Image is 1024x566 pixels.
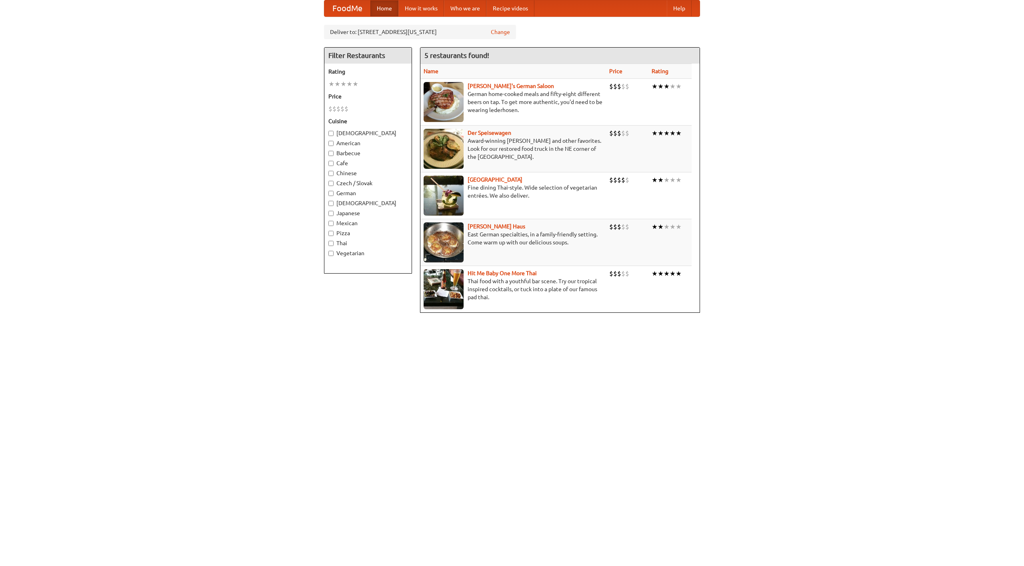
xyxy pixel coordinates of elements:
li: $ [625,269,629,278]
li: ★ [334,80,340,88]
li: $ [613,129,617,138]
li: ★ [676,176,682,184]
label: Cafe [328,159,408,167]
p: Award-winning [PERSON_NAME] and other favorites. Look for our restored food truck in the NE corne... [424,137,603,161]
li: $ [617,129,621,138]
li: $ [621,269,625,278]
li: ★ [328,80,334,88]
li: $ [609,269,613,278]
li: $ [625,129,629,138]
input: Pizza [328,231,334,236]
input: Chinese [328,171,334,176]
a: Rating [652,68,668,74]
li: ★ [676,129,682,138]
label: Japanese [328,209,408,217]
p: Thai food with a youthful bar scene. Try our tropical inspired cocktails, or tuck into a plate of... [424,277,603,301]
li: ★ [652,269,658,278]
label: Vegetarian [328,249,408,257]
img: speisewagen.jpg [424,129,464,169]
input: [DEMOGRAPHIC_DATA] [328,131,334,136]
li: $ [617,269,621,278]
input: [DEMOGRAPHIC_DATA] [328,201,334,206]
li: $ [621,82,625,91]
li: ★ [664,176,670,184]
li: $ [336,104,340,113]
li: $ [621,222,625,231]
li: $ [625,176,629,184]
li: ★ [670,269,676,278]
li: $ [625,222,629,231]
li: $ [613,82,617,91]
li: $ [340,104,344,113]
input: Mexican [328,221,334,226]
label: Czech / Slovak [328,179,408,187]
li: $ [617,82,621,91]
p: Fine dining Thai-style. Wide selection of vegetarian entrées. We also deliver. [424,184,603,200]
li: $ [613,176,617,184]
label: Barbecue [328,149,408,157]
img: satay.jpg [424,176,464,216]
a: Home [370,0,398,16]
li: $ [625,82,629,91]
h5: Cuisine [328,117,408,125]
a: [PERSON_NAME] Haus [468,223,525,230]
li: ★ [676,82,682,91]
label: Thai [328,239,408,247]
li: ★ [658,176,664,184]
li: $ [328,104,332,113]
h4: Filter Restaurants [324,48,412,64]
img: esthers.jpg [424,82,464,122]
li: ★ [652,222,658,231]
label: Mexican [328,219,408,227]
li: ★ [664,222,670,231]
li: $ [613,269,617,278]
div: Deliver to: [STREET_ADDRESS][US_STATE] [324,25,516,39]
li: $ [621,129,625,138]
label: [DEMOGRAPHIC_DATA] [328,129,408,137]
b: [PERSON_NAME]'s German Saloon [468,83,554,89]
input: American [328,141,334,146]
input: German [328,191,334,196]
label: American [328,139,408,147]
label: German [328,189,408,197]
li: $ [617,222,621,231]
b: [GEOGRAPHIC_DATA] [468,176,522,183]
li: ★ [670,222,676,231]
li: $ [613,222,617,231]
a: Price [609,68,622,74]
li: ★ [658,222,664,231]
li: ★ [664,269,670,278]
li: $ [332,104,336,113]
li: ★ [652,129,658,138]
li: ★ [652,176,658,184]
p: East German specialties, in a family-friendly setting. Come warm up with our delicious soups. [424,230,603,246]
li: ★ [346,80,352,88]
li: ★ [676,222,682,231]
img: kohlhaus.jpg [424,222,464,262]
li: $ [609,222,613,231]
li: ★ [658,129,664,138]
h5: Price [328,92,408,100]
a: Who we are [444,0,486,16]
li: $ [621,176,625,184]
a: Recipe videos [486,0,534,16]
b: Der Speisewagen [468,130,511,136]
a: Hit Me Baby One More Thai [468,270,537,276]
li: ★ [340,80,346,88]
input: Czech / Slovak [328,181,334,186]
ng-pluralize: 5 restaurants found! [424,52,489,59]
li: ★ [670,129,676,138]
li: $ [609,176,613,184]
li: $ [609,129,613,138]
label: Chinese [328,169,408,177]
li: $ [609,82,613,91]
a: Help [667,0,692,16]
li: ★ [676,269,682,278]
input: Vegetarian [328,251,334,256]
a: Change [491,28,510,36]
li: $ [344,104,348,113]
a: Name [424,68,438,74]
li: ★ [670,82,676,91]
